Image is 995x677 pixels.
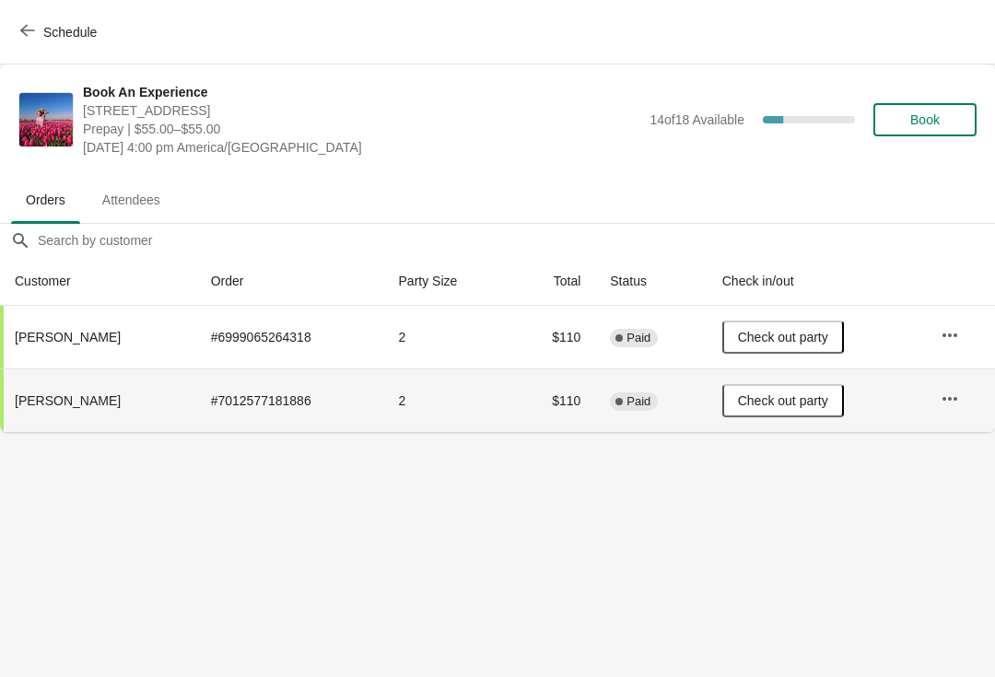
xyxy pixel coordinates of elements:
[595,257,707,306] th: Status
[722,321,844,354] button: Check out party
[196,257,384,306] th: Order
[196,368,384,432] td: # 7012577181886
[708,257,926,306] th: Check in/out
[43,25,97,40] span: Schedule
[83,120,640,138] span: Prepay | $55.00–$55.00
[83,83,640,101] span: Book An Experience
[88,183,175,216] span: Attendees
[196,306,384,368] td: # 6999065264318
[626,394,650,409] span: Paid
[511,306,595,368] td: $110
[650,112,744,127] span: 14 of 18 Available
[511,368,595,432] td: $110
[11,183,80,216] span: Orders
[15,330,121,344] span: [PERSON_NAME]
[626,331,650,345] span: Paid
[9,16,111,49] button: Schedule
[15,393,121,408] span: [PERSON_NAME]
[19,93,73,146] img: Book An Experience
[384,306,511,368] td: 2
[384,257,511,306] th: Party Size
[37,224,995,257] input: Search by customer
[910,112,940,127] span: Book
[722,384,844,417] button: Check out party
[83,101,640,120] span: [STREET_ADDRESS]
[738,393,828,408] span: Check out party
[83,138,640,157] span: [DATE] 4:00 pm America/[GEOGRAPHIC_DATA]
[738,330,828,344] span: Check out party
[384,368,511,432] td: 2
[511,257,595,306] th: Total
[873,103,977,136] button: Book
